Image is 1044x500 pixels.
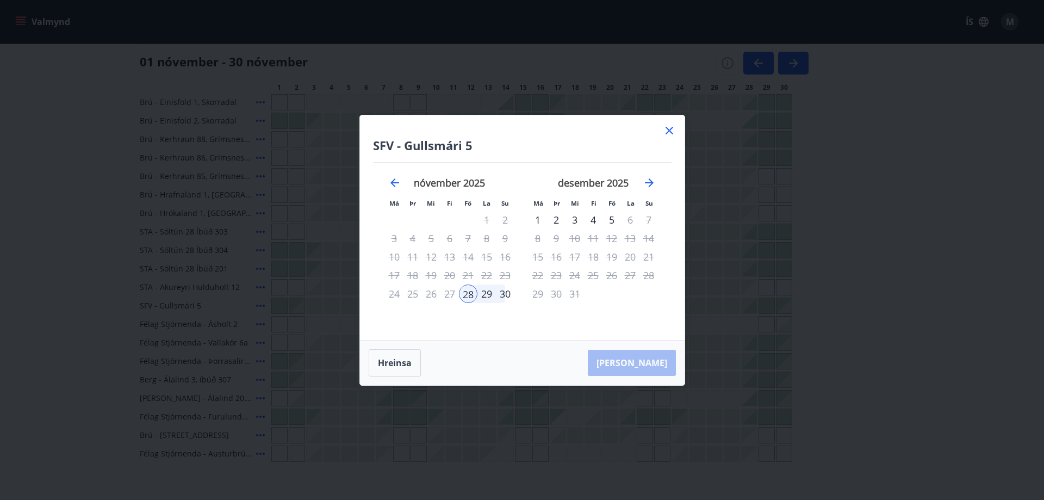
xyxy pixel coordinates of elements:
[639,248,658,266] div: Aðeins útritun í boði
[403,229,422,248] td: Not available. þriðjudagur, 4. nóvember 2025
[459,248,477,266] div: Aðeins útritun í boði
[639,266,658,285] td: Not available. sunnudagur, 28. desember 2025
[547,229,565,248] td: Not available. þriðjudagur, 9. desember 2025
[440,285,459,303] td: Not available. fimmtudagur, 27. nóvember 2025
[584,248,602,266] td: Not available. fimmtudagur, 18. desember 2025
[558,176,629,189] strong: desember 2025
[373,163,672,327] div: Calendar
[440,248,459,266] td: Not available. fimmtudagur, 13. nóvember 2025
[422,285,440,303] td: Not available. miðvikudagur, 26. nóvember 2025
[388,176,401,189] div: Move backward to switch to the previous month.
[643,176,656,189] div: Move forward to switch to the next month.
[409,199,416,207] small: Þr
[496,229,514,248] td: Not available. sunnudagur, 9. nóvember 2025
[565,248,584,266] td: Not available. miðvikudagur, 17. desember 2025
[427,199,435,207] small: Mi
[602,211,621,229] td: Choose föstudagur, 5. desember 2025 as your check-out date. It’s available.
[639,211,658,229] td: Not available. sunnudagur, 7. desember 2025
[369,349,421,376] button: Hreinsa
[621,229,639,248] td: Not available. laugardagur, 13. desember 2025
[389,199,399,207] small: Má
[529,211,547,229] td: Choose mánudagur, 1. desember 2025 as your check-out date. It’s available.
[422,266,440,285] td: Not available. miðvikudagur, 19. nóvember 2025
[496,285,514,303] td: Choose sunnudagur, 30. nóvember 2025 as your check-out date. It’s available.
[483,199,490,207] small: La
[584,211,602,229] td: Choose fimmtudagur, 4. desember 2025 as your check-out date. It’s available.
[459,285,477,303] td: Selected as start date. föstudagur, 28. nóvember 2025
[477,248,496,266] td: Not available. laugardagur, 15. nóvember 2025
[591,199,596,207] small: Fi
[422,248,440,266] td: Not available. miðvikudagur, 12. nóvember 2025
[529,285,547,303] td: Not available. mánudagur, 29. desember 2025
[496,285,514,303] div: 30
[496,248,514,266] td: Not available. sunnudagur, 16. nóvember 2025
[477,285,496,303] div: 29
[639,248,658,266] td: Not available. sunnudagur, 21. desember 2025
[529,248,547,266] td: Not available. mánudagur, 15. desember 2025
[584,211,602,229] div: 4
[584,229,602,248] td: Not available. fimmtudagur, 11. desember 2025
[639,229,658,248] td: Not available. sunnudagur, 14. desember 2025
[477,285,496,303] td: Choose laugardagur, 29. nóvember 2025 as your check-out date. It’s available.
[584,266,602,285] td: Not available. fimmtudagur, 25. desember 2025
[627,199,635,207] small: La
[547,266,565,285] td: Not available. þriðjudagur, 23. desember 2025
[602,266,621,285] td: Not available. föstudagur, 26. desember 2025
[602,248,621,266] td: Not available. föstudagur, 19. desember 2025
[414,176,485,189] strong: nóvember 2025
[565,266,584,285] td: Not available. miðvikudagur, 24. desember 2025
[547,211,565,229] div: 2
[529,229,547,248] td: Not available. mánudagur, 8. desember 2025
[602,211,621,229] div: Aðeins útritun í boði
[565,285,584,303] td: Not available. miðvikudagur, 31. desember 2025
[529,211,547,229] div: 1
[554,199,560,207] small: Þr
[608,199,616,207] small: Fö
[440,229,459,248] td: Not available. fimmtudagur, 6. nóvember 2025
[547,248,565,266] td: Not available. þriðjudagur, 16. desember 2025
[501,199,509,207] small: Su
[477,211,496,229] td: Not available. laugardagur, 1. nóvember 2025
[459,285,477,303] div: 28
[403,285,422,303] td: Not available. þriðjudagur, 25. nóvember 2025
[565,211,584,229] td: Choose miðvikudagur, 3. desember 2025 as your check-out date. It’s available.
[440,266,459,285] td: Not available. fimmtudagur, 20. nóvember 2025
[464,199,471,207] small: Fö
[385,285,403,303] td: Not available. mánudagur, 24. nóvember 2025
[440,229,459,248] div: Aðeins útritun í boði
[422,229,440,248] td: Not available. miðvikudagur, 5. nóvember 2025
[459,229,477,248] td: Not available. föstudagur, 7. nóvember 2025
[373,137,672,153] h4: SFV - Gullsmári 5
[385,248,403,266] td: Not available. mánudagur, 10. nóvember 2025
[547,285,565,303] td: Not available. þriðjudagur, 30. desember 2025
[385,229,403,248] td: Not available. mánudagur, 3. nóvember 2025
[447,199,452,207] small: Fi
[496,266,514,285] td: Not available. sunnudagur, 23. nóvember 2025
[645,199,653,207] small: Su
[602,229,621,248] td: Not available. föstudagur, 12. desember 2025
[477,266,496,285] td: Not available. laugardagur, 22. nóvember 2025
[529,266,547,285] td: Not available. mánudagur, 22. desember 2025
[565,211,584,229] div: 3
[565,229,584,248] td: Not available. miðvikudagur, 10. desember 2025
[571,199,579,207] small: Mi
[621,248,639,266] td: Not available. laugardagur, 20. desember 2025
[621,266,639,285] td: Not available. laugardagur, 27. desember 2025
[459,248,477,266] td: Not available. föstudagur, 14. nóvember 2025
[459,266,477,285] td: Not available. föstudagur, 21. nóvember 2025
[403,266,422,285] td: Not available. þriðjudagur, 18. nóvember 2025
[533,199,543,207] small: Má
[477,229,496,248] td: Not available. laugardagur, 8. nóvember 2025
[403,248,422,266] td: Not available. þriðjudagur, 11. nóvember 2025
[496,211,514,229] td: Not available. sunnudagur, 2. nóvember 2025
[621,211,639,229] td: Not available. laugardagur, 6. desember 2025
[547,211,565,229] td: Choose þriðjudagur, 2. desember 2025 as your check-out date. It’s available.
[385,266,403,285] td: Not available. mánudagur, 17. nóvember 2025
